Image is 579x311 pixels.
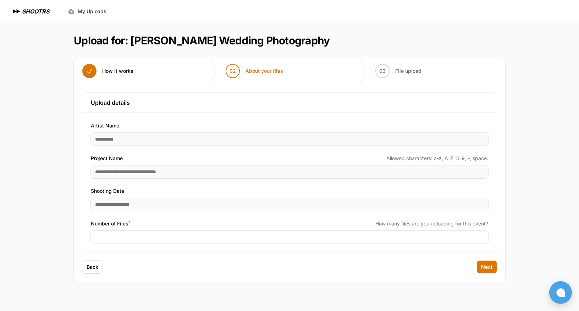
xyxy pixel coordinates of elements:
[379,67,386,75] span: 03
[91,219,130,228] span: Number of Files
[91,98,488,107] h3: Upload details
[367,58,430,84] button: 03 File upload
[11,7,22,16] img: SHOOTRS
[375,220,488,227] span: How many files are you uploading for this event?
[87,263,98,271] span: Back
[230,67,236,75] span: 02
[91,154,123,163] span: Project Name
[78,8,106,15] span: My Uploads
[11,7,49,16] a: SHOOTRS SHOOTRS
[395,67,421,75] span: File upload
[549,281,572,304] button: Open chat window
[217,58,292,84] button: 02 About your files
[74,34,330,47] h1: Upload for: [PERSON_NAME] Wedding Photography
[82,261,103,273] button: Back
[91,187,124,195] span: Shooting Date
[481,263,492,271] span: Next
[386,155,488,162] span: Allowed characters: a-z, A-Z, 0-9, -, space.
[64,5,111,18] a: My Uploads
[246,67,283,75] span: About your files
[477,261,497,273] button: Next
[22,7,49,16] h1: SHOOTRS
[102,67,133,75] span: How it works
[74,58,142,84] button: How it works
[91,121,119,130] span: Artist Name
